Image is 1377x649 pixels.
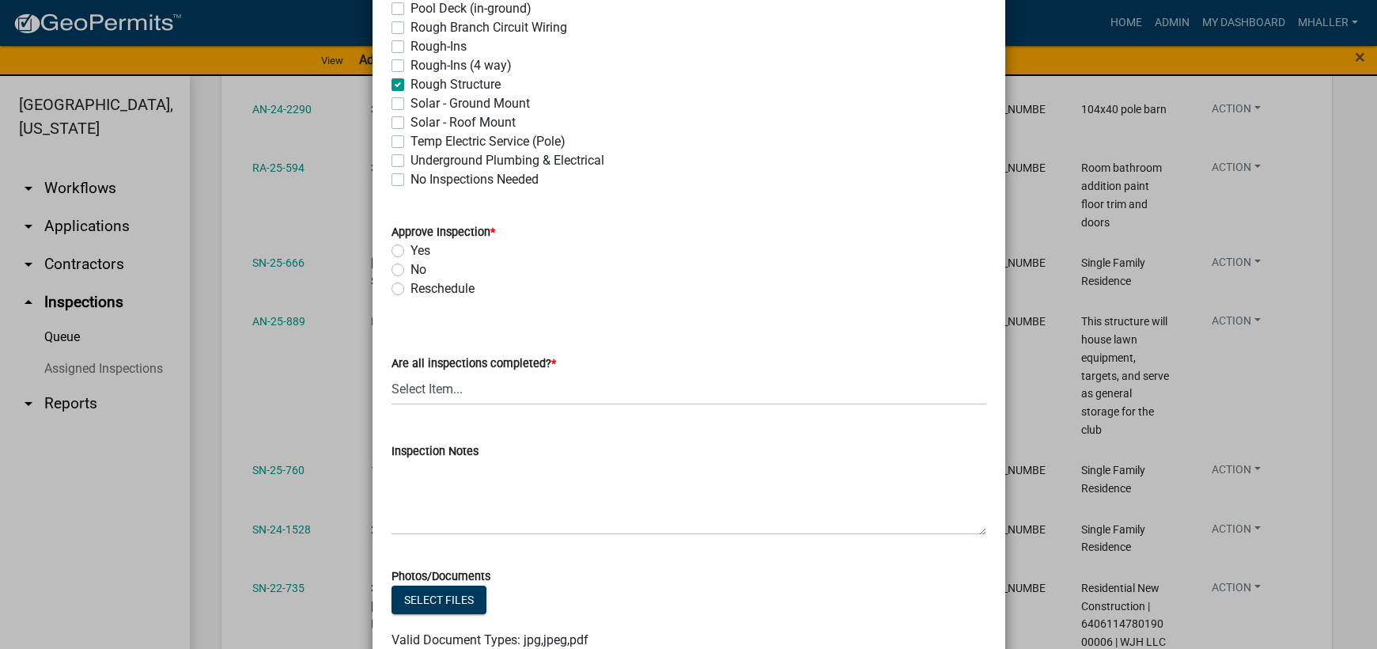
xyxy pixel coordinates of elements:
[410,151,604,170] label: Underground Plumbing & Electrical
[392,227,495,238] label: Approve Inspection
[392,586,486,614] button: Select files
[410,113,516,132] label: Solar - Roof Mount
[410,94,530,113] label: Solar - Ground Mount
[392,446,479,457] label: Inspection Notes
[410,132,566,151] label: Temp Electric Service (Pole)
[410,37,467,56] label: Rough-Ins
[392,632,588,647] span: Valid Document Types: jpg,jpeg,pdf
[392,571,490,583] label: Photos/Documents
[410,260,426,279] label: No
[410,241,430,260] label: Yes
[410,279,475,298] label: Reschedule
[392,359,556,370] label: Are all inspections completed?
[410,56,512,75] label: Rough-Ins (4 way)
[410,75,501,94] label: Rough Structure
[410,170,539,189] label: No Inspections Needed
[410,18,567,37] label: Rough Branch Circuit Wiring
